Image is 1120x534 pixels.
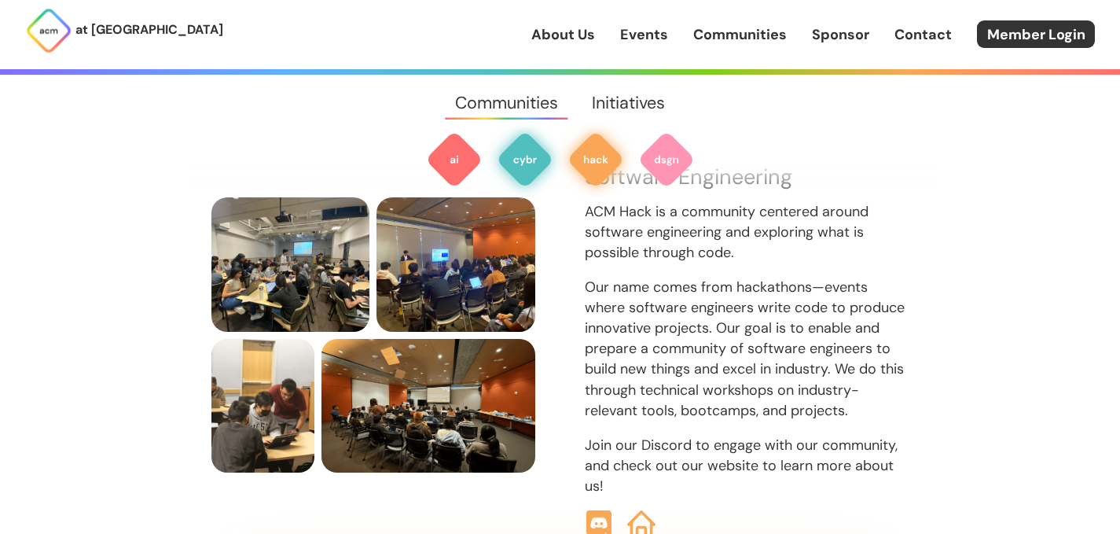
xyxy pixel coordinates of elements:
a: Sponsor [812,24,869,45]
img: ACM Cyber [497,131,553,188]
img: ACM Hack [567,131,624,188]
img: ACM Design [638,131,695,188]
a: Events [620,24,668,45]
a: About Us [531,24,595,45]
img: members watch presentation at a Hack Event [376,197,535,332]
p: Join our Discord to engage with our community, and check out our website to learn more about us! [585,435,909,496]
img: members consider what their project responsibilities and technologies are at a Hack Event [321,339,535,473]
img: ACM Logo [25,7,72,54]
a: Member Login [977,20,1095,48]
img: ACM Hack president Nikhil helps someone at a Hack Event [211,339,315,473]
a: Initiatives [575,75,682,131]
a: at [GEOGRAPHIC_DATA] [25,7,223,54]
p: Our name comes from hackathons—events where software engineers write code to produce innovative p... [585,277,909,421]
a: Contact [894,24,952,45]
p: at [GEOGRAPHIC_DATA] [75,20,223,40]
a: Communities [693,24,787,45]
a: Communities [438,75,575,131]
img: ACM AI [426,131,483,188]
img: members locking in at a Hack workshop [211,197,370,332]
p: ACM Hack is a community centered around software engineering and exploring what is possible throu... [585,201,909,263]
